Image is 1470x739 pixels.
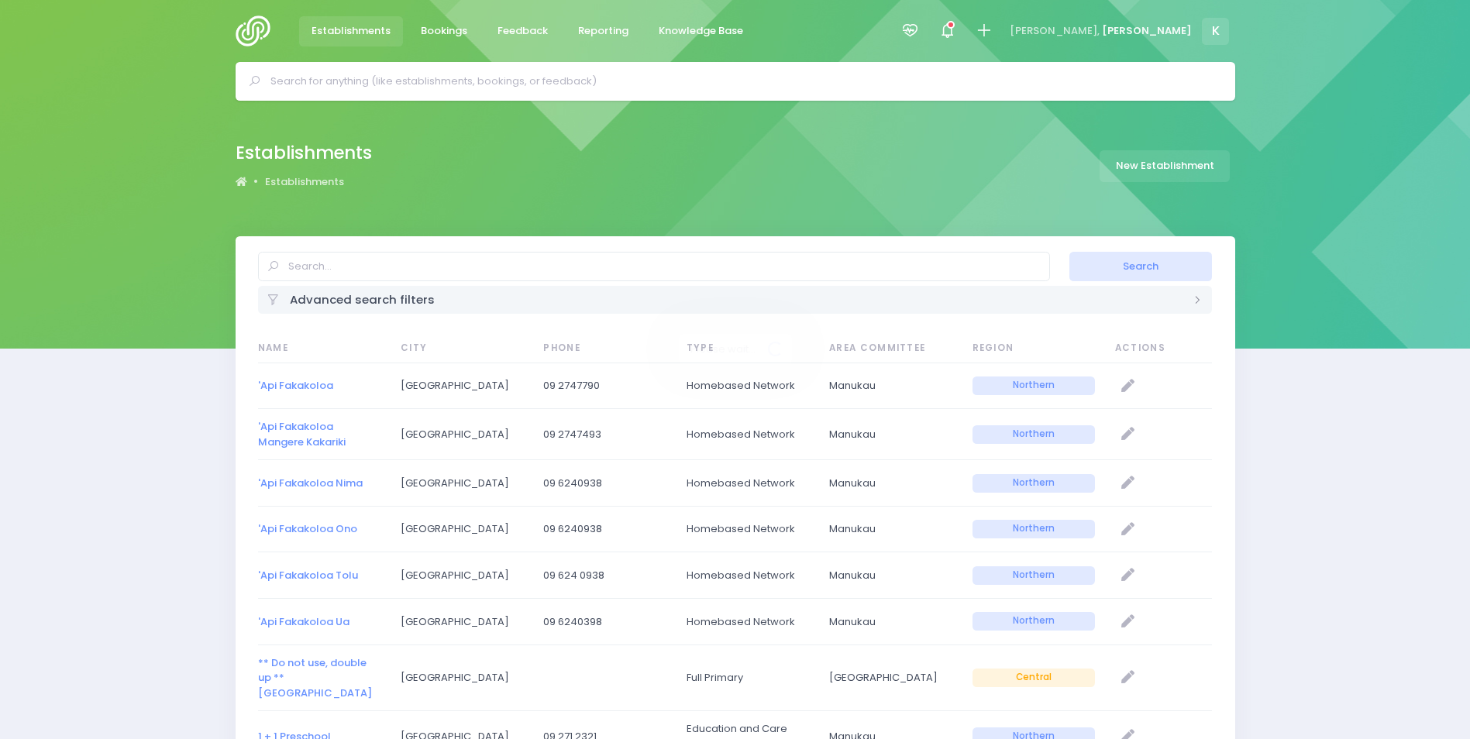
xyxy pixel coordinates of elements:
button: Search [1069,252,1212,281]
a: Establishments [265,174,344,190]
a: Feedback [485,16,561,46]
a: Establishments [299,16,404,46]
a: New Establishment [1100,150,1230,182]
span: Knowledge Base [659,23,743,39]
a: Knowledge Base [646,16,756,46]
span: Please wait... [679,334,768,364]
span: Establishments [312,23,391,39]
div: Advanced search filters [258,286,1213,313]
span: [PERSON_NAME], [1010,23,1100,39]
h2: Establishments [236,143,372,163]
span: Bookings [421,23,467,39]
span: K [1202,18,1229,45]
img: Logo [236,15,280,46]
span: Feedback [497,23,548,39]
input: Search... [258,252,1050,281]
input: Search for anything (like establishments, bookings, or feedback) [270,70,1214,93]
span: Reporting [578,23,628,39]
a: Reporting [566,16,642,46]
span: [PERSON_NAME] [1102,23,1192,39]
a: Bookings [408,16,480,46]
